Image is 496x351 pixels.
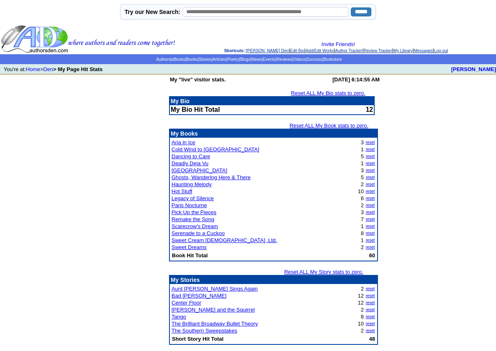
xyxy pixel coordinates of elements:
[358,293,364,299] font: 12
[366,321,375,326] a: reset
[361,153,364,159] font: 5
[366,175,375,180] a: reset
[366,161,375,166] a: reset
[172,328,237,334] a: The Southern Sweepstakes
[361,181,364,187] font: 2
[366,245,375,249] a: reset
[366,328,375,333] a: reset
[172,195,214,201] a: Legacy of Silence
[364,48,392,53] a: Review Tracker
[361,216,364,222] font: 7
[171,98,373,104] p: My Bio
[366,203,375,208] a: reset
[366,300,375,305] a: reset
[284,269,363,275] a: Reset ALL My Story stats to zero.
[361,307,364,313] font: 2
[366,217,375,222] a: reset
[172,57,185,62] a: eBooks
[366,189,375,194] a: reset
[366,231,375,236] a: reset
[293,57,306,62] a: Videos
[172,293,227,299] a: Bad [PERSON_NAME]
[290,122,369,129] a: Reset ALL My Book stats to zero.
[322,41,355,47] a: Invite Friends!
[366,210,375,215] a: reset
[307,57,322,62] a: Success
[172,223,218,229] a: Scarecrow's Dream
[361,230,364,236] font: 8
[361,160,364,166] font: 1
[361,237,364,243] font: 1
[366,154,375,159] a: reset
[366,182,375,187] a: reset
[172,307,255,313] a: [PERSON_NAME] and the Squirrel
[213,57,226,62] a: Articles
[171,277,376,283] p: My Stories
[172,237,277,243] a: Sweet Cream [DEMOGRAPHIC_DATA], Ltd.
[252,57,262,62] a: News
[332,76,380,83] b: [DATE] 6:14:55 AM
[366,147,375,152] a: reset
[366,168,375,173] a: reset
[186,57,198,62] a: Books
[172,174,250,180] a: Ghosts, Wandering Here & There
[358,321,364,327] font: 10
[358,300,364,306] font: 12
[361,328,364,334] font: 2
[263,57,276,62] a: Events
[366,238,375,242] a: reset
[361,244,364,250] font: 2
[361,209,364,215] font: 3
[224,48,245,53] span: Shortcuts:
[246,48,289,53] a: [PERSON_NAME] Den
[172,209,216,215] a: Pick Up the Pieces
[361,167,364,173] font: 3
[172,167,227,173] a: [GEOGRAPHIC_DATA]
[369,252,375,259] b: 60
[366,224,375,229] a: reset
[366,196,375,201] a: reset
[361,139,364,145] font: 3
[172,244,206,250] a: Sweet Dreams
[451,66,496,72] b: [PERSON_NAME]
[323,57,342,62] a: Bookstore
[172,181,212,187] a: Haunting Melody
[172,139,195,145] a: Aria in Ice
[361,146,364,152] font: 1
[369,336,375,342] b: 48
[172,216,214,222] a: Remake the Song
[172,188,192,194] a: Hot Stuff
[434,48,448,53] a: Log out
[43,66,53,72] a: Den
[290,48,304,53] a: Edit Bio
[358,188,364,194] font: 10
[172,321,258,327] a: The Brilliant Broadway Bullet Theory
[366,106,373,113] font: 12
[172,146,259,152] a: Cold Wind to [GEOGRAPHIC_DATA]
[240,57,250,62] a: Blogs
[366,293,375,298] a: reset
[414,48,433,53] a: Messages
[361,314,364,320] font: 8
[26,66,40,72] a: Home
[366,140,375,145] a: reset
[366,314,375,319] a: reset
[53,66,102,72] b: > My Page Hit Stats
[171,106,220,113] b: My Bio Hit Total
[1,25,175,53] img: header_logo2.gif
[335,48,362,53] a: Author Tracker
[306,48,334,53] a: Add/Edit Works
[177,41,495,53] div: : | | | | | | |
[172,336,223,342] b: Short Story Hit Total
[199,57,211,62] a: Stories
[125,9,180,15] label: Try our New Search:
[170,76,226,83] b: My "live" visitor stats.
[156,57,170,62] a: Authors
[361,286,364,292] font: 2
[276,57,292,62] a: Reviews
[4,66,102,72] font: You're at: >
[366,307,375,312] a: reset
[227,57,239,62] a: Poetry
[172,300,201,306] a: Center Floor
[171,130,376,137] p: My Books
